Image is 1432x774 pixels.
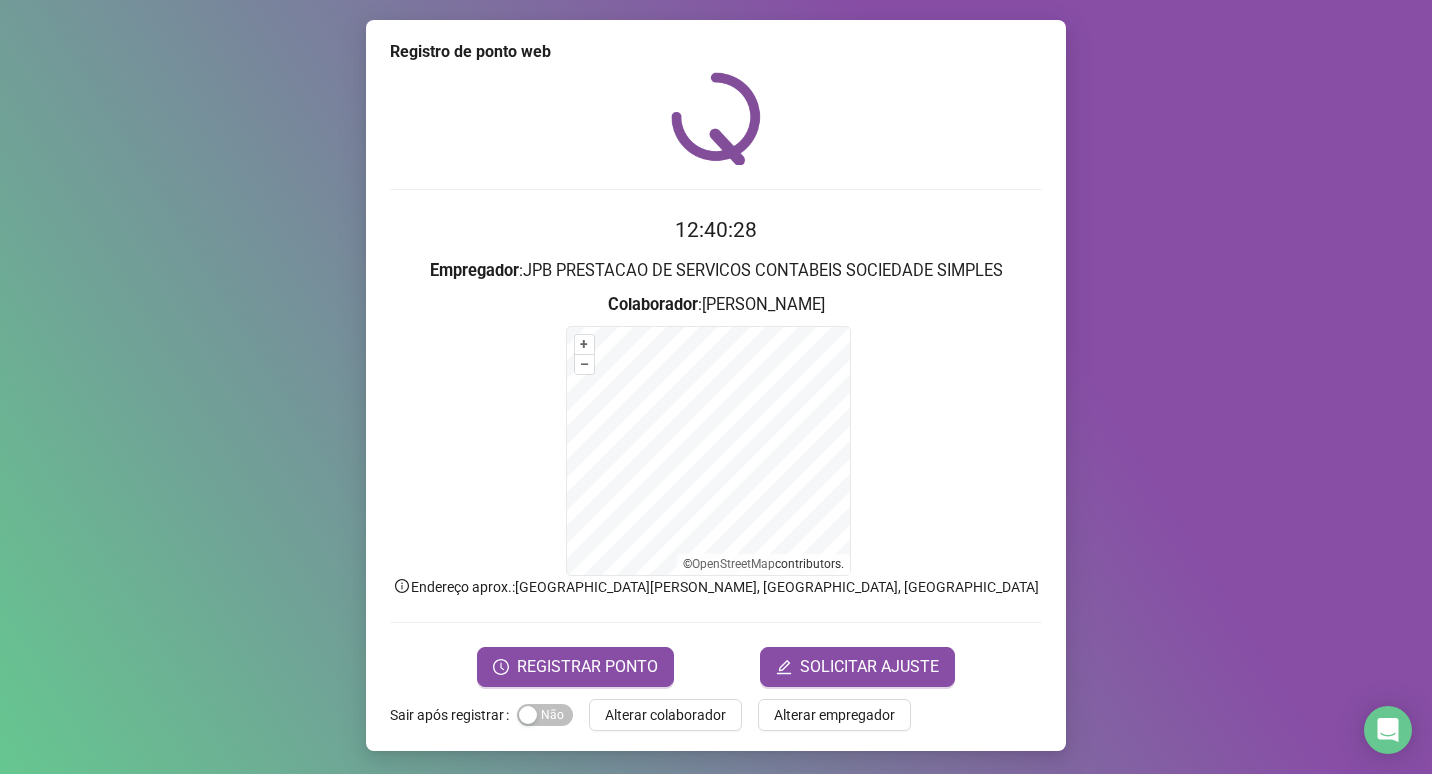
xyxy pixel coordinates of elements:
[774,704,895,726] span: Alterar empregador
[692,557,775,571] a: OpenStreetMap
[683,557,844,571] li: © contributors.
[608,295,698,314] strong: Colaborador
[493,659,509,675] span: clock-circle
[430,261,519,280] strong: Empregador
[776,659,792,675] span: edit
[1364,706,1412,754] div: Open Intercom Messenger
[390,40,1042,64] div: Registro de ponto web
[517,655,658,679] span: REGISTRAR PONTO
[589,699,742,731] button: Alterar colaborador
[477,647,674,687] button: REGISTRAR PONTO
[390,576,1042,598] p: Endereço aprox. : [GEOGRAPHIC_DATA][PERSON_NAME], [GEOGRAPHIC_DATA], [GEOGRAPHIC_DATA]
[605,704,726,726] span: Alterar colaborador
[575,335,594,354] button: +
[390,699,517,731] label: Sair após registrar
[390,258,1042,284] h3: : JPB PRESTACAO DE SERVICOS CONTABEIS SOCIEDADE SIMPLES
[800,655,939,679] span: SOLICITAR AJUSTE
[393,577,411,595] span: info-circle
[390,292,1042,318] h3: : [PERSON_NAME]
[671,72,761,165] img: QRPoint
[760,647,955,687] button: editSOLICITAR AJUSTE
[675,218,757,242] time: 12:40:28
[575,355,594,374] button: –
[758,699,911,731] button: Alterar empregador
